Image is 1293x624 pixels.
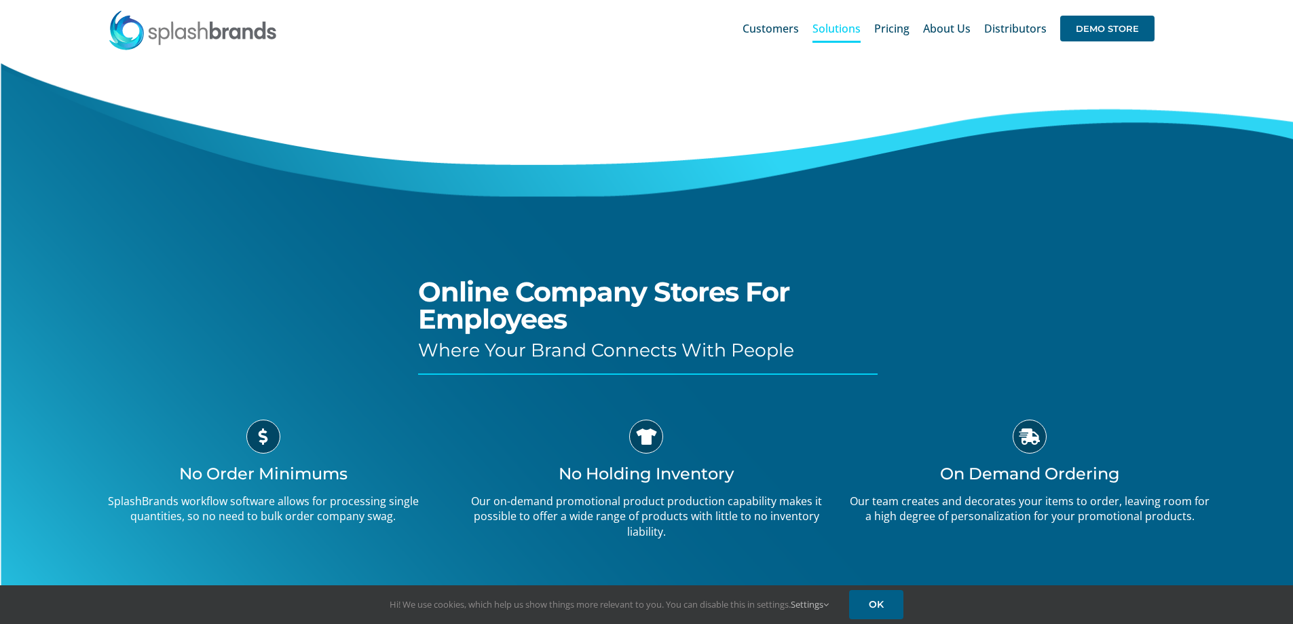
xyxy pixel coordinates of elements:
a: Customers [743,7,799,50]
h3: On Demand Ordering [848,464,1212,483]
p: SplashBrands workflow software allows for processing single quantities, so no need to bulk order ... [81,494,445,524]
img: SplashBrands.com Logo [108,10,278,50]
a: DEMO STORE [1060,7,1155,50]
span: About Us [923,23,971,34]
a: Distributors [984,7,1047,50]
span: Distributors [984,23,1047,34]
span: Hi! We use cookies, which help us show things more relevant to you. You can disable this in setti... [390,598,829,610]
h3: No Holding Inventory [465,464,828,483]
span: Where Your Brand Connects With People [418,339,794,361]
span: Solutions [812,23,861,34]
a: Settings [791,598,829,610]
span: Customers [743,23,799,34]
span: Online Company Stores For Employees [418,275,789,335]
p: Our team creates and decorates your items to order, leaving room for a high degree of personaliza... [848,494,1212,524]
a: Pricing [874,7,910,50]
span: Pricing [874,23,910,34]
a: OK [849,590,903,619]
p: Our on-demand promotional product production capability makes it possible to offer a wide range o... [465,494,828,539]
nav: Main Menu [743,7,1155,50]
h3: No Order Minimums [81,464,445,483]
span: DEMO STORE [1060,16,1155,41]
